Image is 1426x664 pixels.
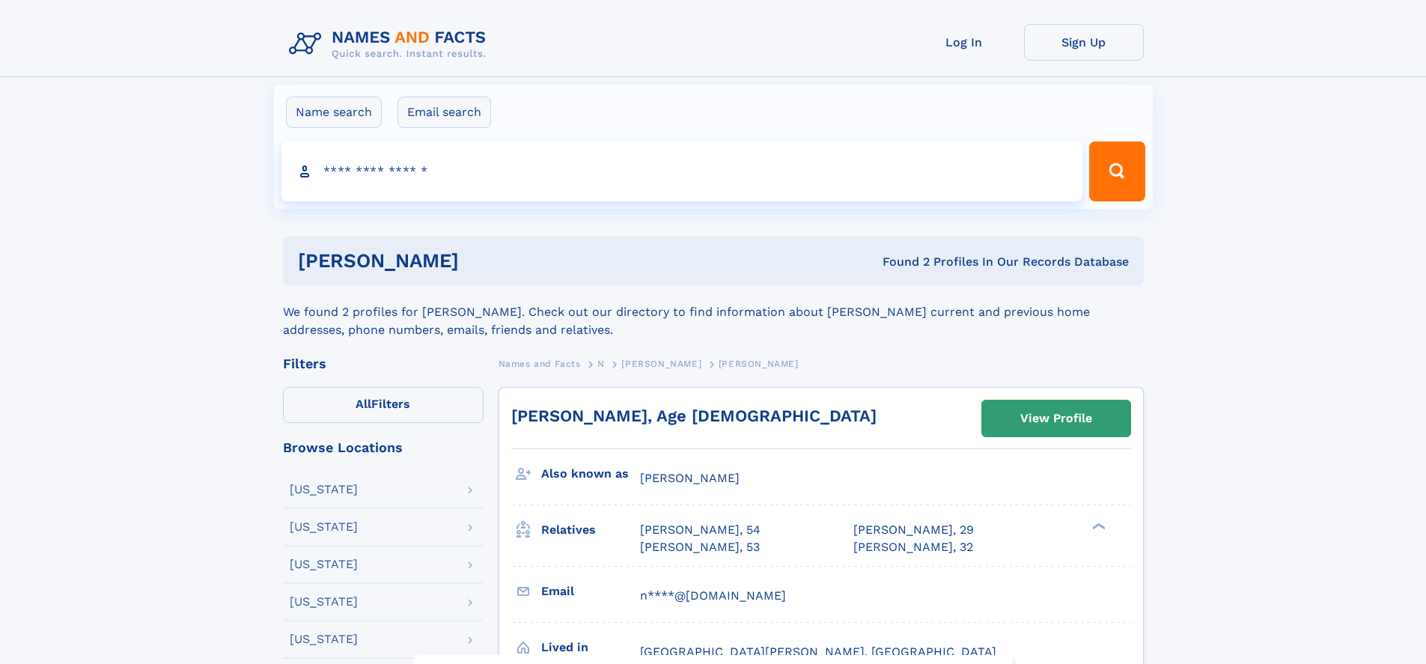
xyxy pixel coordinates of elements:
[621,354,701,373] a: [PERSON_NAME]
[1020,401,1092,436] div: View Profile
[290,633,358,645] div: [US_STATE]
[286,97,382,128] label: Name search
[290,596,358,608] div: [US_STATE]
[1088,522,1106,531] div: ❯
[541,635,640,660] h3: Lived in
[290,558,358,570] div: [US_STATE]
[290,521,358,533] div: [US_STATE]
[640,539,760,555] a: [PERSON_NAME], 53
[283,357,484,371] div: Filters
[283,24,499,64] img: Logo Names and Facts
[499,354,581,373] a: Names and Facts
[853,522,974,538] a: [PERSON_NAME], 29
[541,579,640,604] h3: Email
[597,354,605,373] a: N
[281,141,1083,201] input: search input
[1089,141,1145,201] button: Search Button
[719,359,799,369] span: [PERSON_NAME]
[621,359,701,369] span: [PERSON_NAME]
[541,517,640,543] h3: Relatives
[356,397,371,411] span: All
[511,406,877,425] a: [PERSON_NAME], Age [DEMOGRAPHIC_DATA]
[1024,24,1144,61] a: Sign Up
[640,522,761,538] a: [PERSON_NAME], 54
[640,471,740,485] span: [PERSON_NAME]
[597,359,605,369] span: N
[671,254,1129,270] div: Found 2 Profiles In Our Records Database
[283,441,484,454] div: Browse Locations
[982,400,1130,436] a: View Profile
[853,539,973,555] a: [PERSON_NAME], 32
[904,24,1024,61] a: Log In
[283,285,1144,339] div: We found 2 profiles for [PERSON_NAME]. Check out our directory to find information about [PERSON_...
[283,387,484,423] label: Filters
[298,252,671,270] h1: [PERSON_NAME]
[640,645,996,659] span: [GEOGRAPHIC_DATA][PERSON_NAME], [GEOGRAPHIC_DATA]
[397,97,491,128] label: Email search
[290,484,358,496] div: [US_STATE]
[541,461,640,487] h3: Also known as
